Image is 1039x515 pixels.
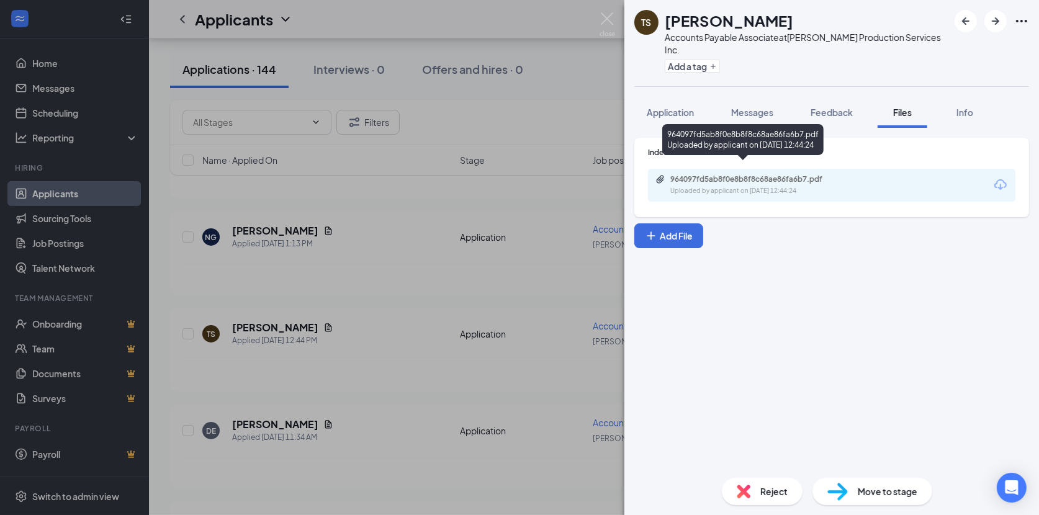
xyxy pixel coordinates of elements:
span: Files [893,107,912,118]
span: Info [956,107,973,118]
span: Application [647,107,694,118]
svg: Download [993,177,1008,192]
svg: Paperclip [655,174,665,184]
button: ArrowRight [984,10,1007,32]
h1: [PERSON_NAME] [665,10,793,31]
svg: Plus [645,230,657,242]
span: Move to stage [858,485,917,498]
a: Paperclip964097fd5ab8f0e8b8f8c68ae86fa6b7.pdfUploaded by applicant on [DATE] 12:44:24 [655,174,857,196]
span: Reject [760,485,788,498]
div: TS [641,16,651,29]
svg: Plus [709,63,717,70]
button: ArrowLeftNew [955,10,977,32]
button: PlusAdd a tag [665,60,720,73]
span: Feedback [811,107,853,118]
div: 964097fd5ab8f0e8b8f8c68ae86fa6b7.pdf [670,174,844,184]
button: Add FilePlus [634,223,703,248]
div: Indeed Resume [648,147,1015,158]
svg: Ellipses [1014,14,1029,29]
span: Messages [731,107,773,118]
div: Uploaded by applicant on [DATE] 12:44:24 [670,186,857,196]
div: Open Intercom Messenger [997,473,1027,503]
svg: ArrowRight [988,14,1003,29]
div: 964097fd5ab8f0e8b8f8c68ae86fa6b7.pdf Uploaded by applicant on [DATE] 12:44:24 [662,124,824,155]
svg: ArrowLeftNew [958,14,973,29]
div: Accounts Payable Associate at [PERSON_NAME] Production Services Inc. [665,31,948,56]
